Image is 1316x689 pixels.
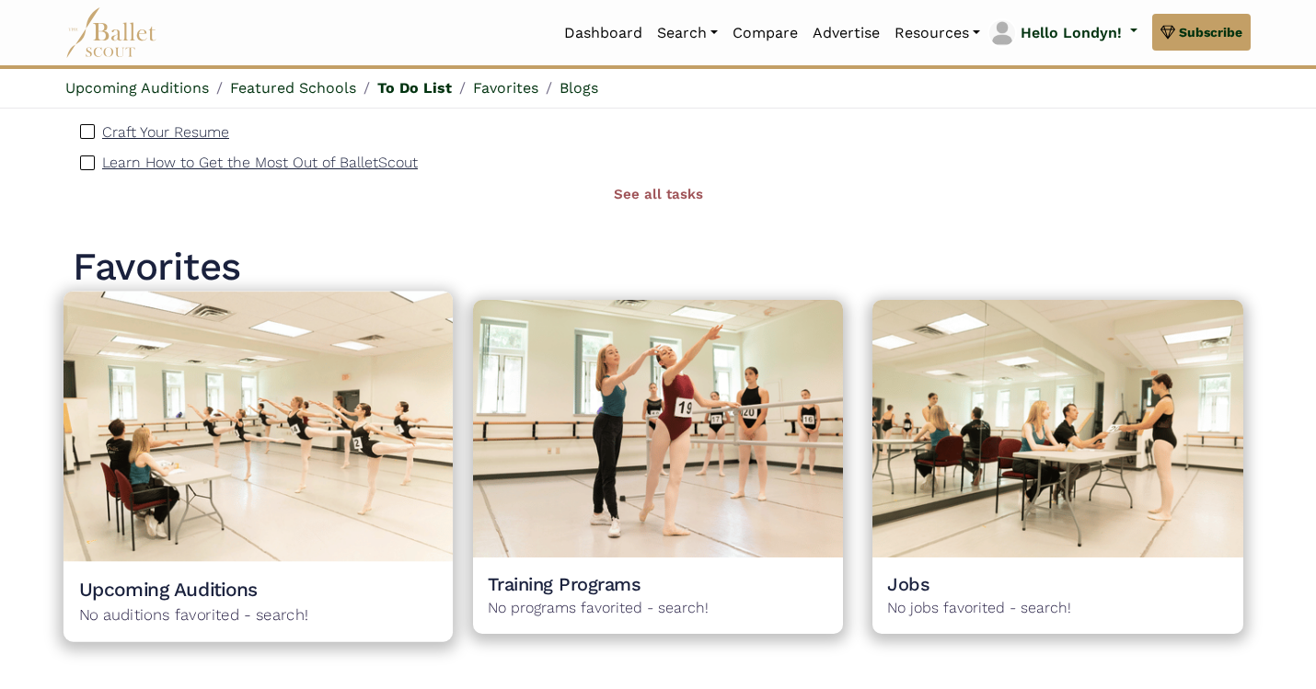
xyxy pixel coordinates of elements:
[1021,21,1122,45] p: Hello Londyn!
[377,79,452,97] a: To Do List
[887,596,1229,620] span: No jobs favorited - search!
[473,300,844,557] img: ...
[102,151,418,175] a: Learn How to Get the Most Out of BalletScout
[79,602,437,626] span: No auditions favorited - search!
[614,186,703,202] a: See all tasks
[102,154,418,171] p: Learn How to Get the Most Out of BalletScout
[63,292,453,562] img: ...
[725,14,805,52] a: Compare
[1179,22,1242,42] span: Subscribe
[488,572,829,596] h4: Training Programs
[805,14,887,52] a: Advertise
[488,596,829,620] span: No programs favorited - search!
[102,121,229,144] a: Craft Your Resume
[73,242,1243,293] h1: Favorites
[989,20,1015,46] img: profile picture
[230,79,356,97] a: Featured Schools
[650,14,725,52] a: Search
[473,79,538,97] a: Favorites
[560,79,598,97] a: Blogs
[102,123,229,141] p: Craft Your Resume
[872,300,1243,557] img: ...
[887,572,1229,596] h4: Jobs
[557,14,650,52] a: Dashboard
[65,79,209,97] a: Upcoming Auditions
[1152,14,1251,51] a: Subscribe
[987,18,1137,48] a: profile picture Hello Londyn!
[887,14,987,52] a: Resources
[1160,22,1175,42] img: gem.svg
[79,577,437,602] h4: Upcoming Auditions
